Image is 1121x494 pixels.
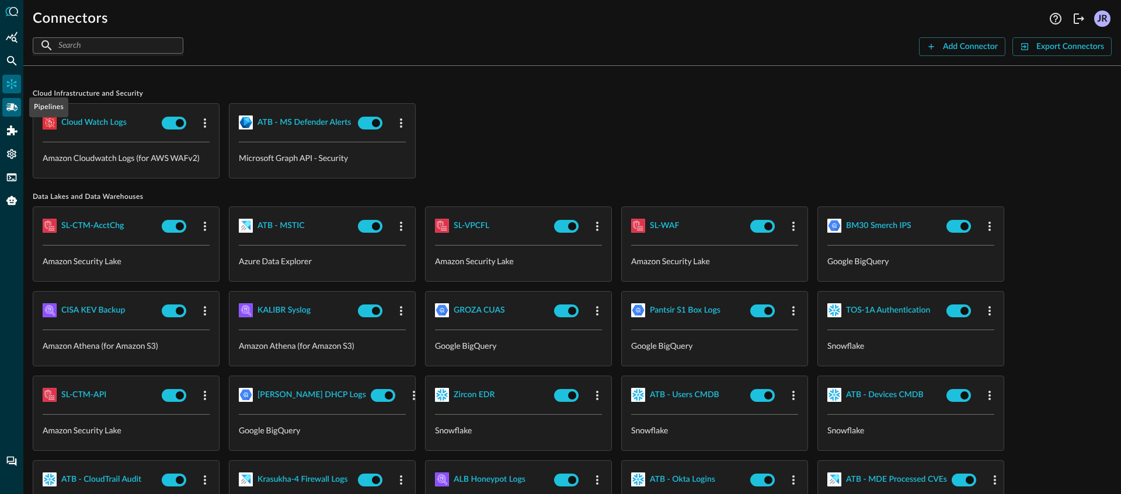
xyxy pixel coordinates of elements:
[454,303,505,318] div: GROZA CUAS
[827,424,994,436] p: Snowflake
[650,386,719,404] button: ATB - Users CMDB
[43,255,210,267] p: Amazon Security Lake
[61,386,106,404] button: SL-CTM-API
[257,386,366,404] button: [PERSON_NAME] DHCP Logs
[435,219,449,233] img: AWSSecurityLake.svg
[239,115,253,129] img: MicrosoftGraph.svg
[2,75,21,93] div: Connectors
[846,219,911,233] div: BM30 Smerch IPS
[846,301,930,320] button: TOS-1A Authentication
[827,339,994,352] p: Snowflake
[61,472,141,487] div: ATB - CloudTrail Audit
[2,191,21,210] div: Query Agent
[435,303,449,317] img: GoogleBigQuery.svg
[2,168,21,187] div: FSQL
[919,37,1005,56] button: Add Connector
[827,219,841,233] img: GoogleBigQuery.svg
[257,301,311,320] button: KALIBR Syslog
[43,115,57,129] img: AWSCloudWatchLogs.svg
[257,216,305,235] button: ATB - MSTIC
[2,145,21,163] div: Settings
[43,388,57,402] img: AWSSecurityLake.svg
[239,472,253,486] img: AzureDataExplorer.svg
[239,424,406,436] p: Google BigQuery
[827,472,841,486] img: AzureDataExplorer.svg
[435,424,602,436] p: Snowflake
[454,301,505,320] button: GROZA CUAS
[650,216,679,235] button: SL-WAF
[454,386,495,404] button: Zircon EDR
[827,255,994,267] p: Google BigQuery
[846,388,924,402] div: ATB - Devices CMDB
[1012,37,1112,56] button: Export Connectors
[2,452,21,471] div: Chat
[61,470,141,489] button: ATB - CloudTrail Audit
[454,216,489,235] button: SL-VPCFL
[1070,9,1088,28] button: Logout
[257,388,366,402] div: [PERSON_NAME] DHCP Logs
[631,303,645,317] img: GoogleBigQuery.svg
[631,472,645,486] img: Snowflake.svg
[43,303,57,317] img: AWSAthena.svg
[1046,9,1065,28] button: Help
[827,388,841,402] img: Snowflake.svg
[1036,40,1104,54] div: Export Connectors
[631,255,798,267] p: Amazon Security Lake
[257,115,351,130] div: ATB - MS Defender Alerts
[650,303,720,318] div: Pantsir S1 Box Logs
[827,303,841,317] img: Snowflake.svg
[239,255,406,267] p: Azure Data Explorer
[43,472,57,486] img: Snowflake.svg
[29,97,68,117] div: Pipelines
[61,115,127,130] div: Cloud watch logs
[58,34,156,56] input: Search
[650,470,715,489] button: ATB - Okta Logins
[61,388,106,402] div: SL-CTM-API
[61,303,125,318] div: CISA KEV Backup
[631,388,645,402] img: Snowflake.svg
[43,152,210,164] p: Amazon Cloudwatch Logs (for AWS WAFv2)
[33,192,1112,202] span: Data Lakes and Data Warehouses
[3,121,22,140] div: Addons
[43,219,57,233] img: AWSSecurityLake.svg
[33,9,108,28] h1: Connectors
[2,51,21,70] div: Federated Search
[631,339,798,352] p: Google BigQuery
[846,470,947,489] button: ATB - MDE Processed CVEs
[650,388,719,402] div: ATB - Users CMDB
[454,472,525,487] div: ALB Honeypot Logs
[846,386,924,404] button: ATB - Devices CMDB
[257,219,305,233] div: ATB - MSTIC
[239,303,253,317] img: AWSAthena.svg
[2,28,21,47] div: Summary Insights
[846,472,947,487] div: ATB - MDE Processed CVEs
[257,470,348,489] button: Krasukha-4 Firewall Logs
[257,472,348,487] div: Krasukha-4 Firewall Logs
[435,388,449,402] img: Snowflake.svg
[943,40,998,54] div: Add Connector
[435,339,602,352] p: Google BigQuery
[61,219,124,233] div: SL-CTM-AcctChg
[846,303,930,318] div: TOS-1A Authentication
[454,219,489,233] div: SL-VPCFL
[454,388,495,402] div: Zircon EDR
[239,219,253,233] img: AzureDataExplorer.svg
[435,472,449,486] img: AWSAthena.svg
[631,219,645,233] img: AWSSecurityLake.svg
[239,339,406,352] p: Amazon Athena (for Amazon S3)
[1094,10,1110,27] div: JR
[33,89,1112,99] span: Cloud Infrastructure and Security
[257,113,351,132] button: ATB - MS Defender Alerts
[631,424,798,436] p: Snowflake
[61,113,127,132] button: Cloud watch logs
[846,216,911,235] button: BM30 Smerch IPS
[43,424,210,436] p: Amazon Security Lake
[239,388,253,402] img: GoogleBigQuery.svg
[454,470,525,489] button: ALB Honeypot Logs
[239,152,406,164] p: Microsoft Graph API - Security
[435,255,602,267] p: Amazon Security Lake
[61,301,125,320] button: CISA KEV Backup
[61,216,124,235] button: SL-CTM-AcctChg
[2,98,21,117] div: Pipelines
[650,301,720,320] button: Pantsir S1 Box Logs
